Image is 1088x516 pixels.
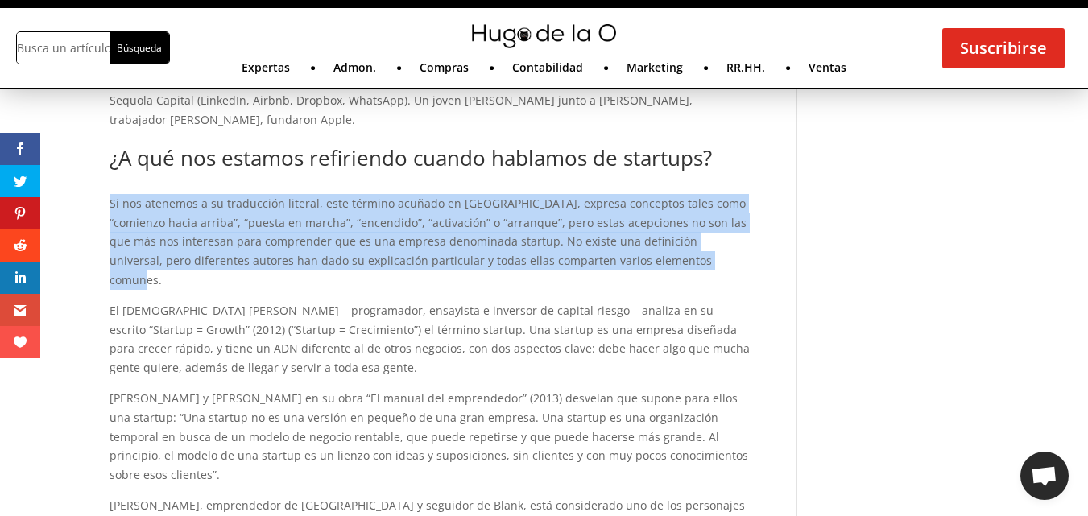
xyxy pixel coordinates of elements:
p: [PERSON_NAME] y [PERSON_NAME] en su obra “El manual del emprendedor” (2013) desvelan que supone p... [110,389,750,496]
p: El [DEMOGRAPHIC_DATA] [PERSON_NAME] – programador, ensayista e inversor de capital riesgo – anali... [110,301,750,389]
a: Marketing [627,62,683,80]
a: Ventas [809,62,846,80]
a: Suscribirse [942,28,1065,68]
a: RR.HH. [726,62,765,80]
input: Busca un artículo [17,32,110,64]
a: Chat abierto [1020,452,1069,500]
p: Si nos atenemos a su traducción literal, este término acuñado en [GEOGRAPHIC_DATA], expresa conce... [110,194,750,301]
img: mini-hugo-de-la-o-logo [472,24,615,48]
a: mini-hugo-de-la-o-logo [472,36,615,52]
a: Expertas [242,62,290,80]
a: Contabilidad [512,62,583,80]
h2: ¿A qué nos estamos refiriendo cuando hablamos de startups? [110,147,750,176]
a: Admon. [333,62,376,80]
a: Compras [420,62,469,80]
input: Búsqueda [110,32,169,64]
